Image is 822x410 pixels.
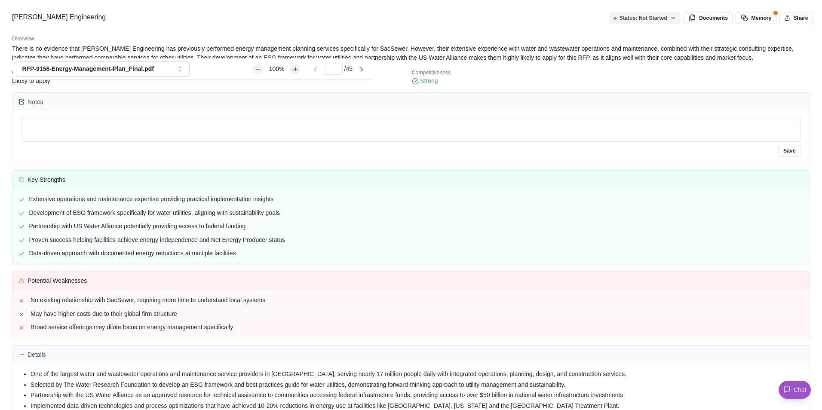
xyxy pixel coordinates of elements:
[12,76,410,86] div: Likely to apply
[16,61,190,76] button: RFP-9156-Energy-Management-Plan_Final.pdf
[31,323,233,332] p: Broad service offerings may dilute focus on energy management specifically
[778,145,801,157] button: Save
[779,381,811,399] button: Chat
[12,12,106,23] h2: [PERSON_NAME] Engineering
[31,309,177,318] p: May have higher costs due to their global firm structure
[29,195,274,204] p: Extensive operations and maintenance expertise providing practical implementation insights
[412,76,438,86] div: Strong
[28,175,65,184] span: Key Strengths
[29,249,236,258] p: Data-driven approach with documented energy reductions at multiple facilities
[31,296,265,305] p: No existing relationship with SacSewer, requiring more time to understand local systems
[12,69,410,77] p: Classification
[29,236,285,245] p: Proven success helping facilities achieve energy independence and Net Energy Producer status
[290,64,301,74] button: Zoom in
[28,276,87,285] span: Potential Weaknesses
[265,64,289,73] div: 100%
[412,69,810,77] p: Competitiveness
[344,64,353,73] span: / 45
[31,370,804,379] li: One of the largest water and wastewater operations and maintenance service providers in [GEOGRAPH...
[28,98,43,107] span: Notes
[354,64,369,74] button: Go to next page
[29,222,246,231] p: Partnership with US Water Alliance potentially providing access to federal funding
[31,380,804,389] li: Selected by The Water Research Foundation to develop an ESG framework and best practices guide fo...
[308,64,323,74] button: Go to previous page
[29,208,280,217] p: Development of ESG framework specifically for water utilities, aligning with sustainability goals
[28,350,46,359] span: Details
[31,391,804,400] li: Partnership with the US Water Alliance as an approved resource for technical assistance to commun...
[253,64,263,74] button: Zoom out
[12,35,810,43] p: Overview
[22,65,173,73] div: RFP-9156-Energy-Management-Plan_Final.pdf
[794,386,807,395] span: Chat
[12,44,810,62] p: There is no evidence that [PERSON_NAME] Engineering has previously performed energy management pl...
